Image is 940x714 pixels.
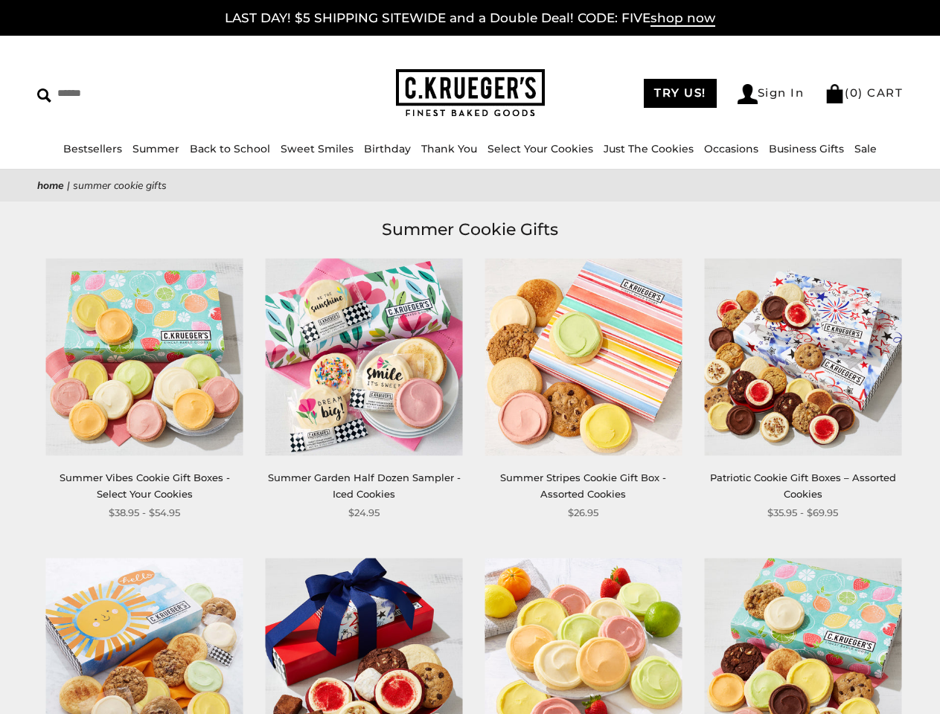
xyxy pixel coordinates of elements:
img: Summer Garden Half Dozen Sampler - Iced Cookies [266,258,463,455]
img: Patriotic Cookie Gift Boxes – Assorted Cookies [704,258,901,455]
a: Summer Garden Half Dozen Sampler - Iced Cookies [268,472,461,499]
input: Search [37,82,235,105]
a: Summer Vibes Cookie Gift Boxes - Select Your Cookies [60,472,230,499]
img: C.KRUEGER'S [396,69,545,118]
a: Summer Stripes Cookie Gift Box - Assorted Cookies [500,472,666,499]
span: 0 [850,86,859,100]
span: $35.95 - $69.95 [767,505,838,521]
img: Account [738,84,758,104]
img: Summer Vibes Cookie Gift Boxes - Select Your Cookies [46,258,243,455]
span: shop now [650,10,715,27]
a: TRY US! [644,79,717,108]
a: LAST DAY! $5 SHIPPING SITEWIDE and a Double Deal! CODE: FIVEshop now [225,10,715,27]
span: | [67,178,70,193]
nav: breadcrumbs [37,177,903,194]
a: Occasions [704,142,758,155]
a: Sale [854,142,877,155]
img: Search [37,89,51,103]
a: Sweet Smiles [281,142,354,155]
a: Business Gifts [769,142,844,155]
span: $38.95 - $54.95 [109,505,180,521]
a: (0) CART [825,86,903,100]
span: Summer Cookie Gifts [73,178,167,193]
img: Bag [825,84,845,103]
a: Select Your Cookies [487,142,593,155]
a: Summer [132,142,179,155]
a: Bestsellers [63,142,122,155]
a: Sign In [738,84,805,104]
span: $26.95 [568,505,598,521]
a: Thank You [421,142,477,155]
img: Summer Stripes Cookie Gift Box - Assorted Cookies [485,258,682,455]
a: Just The Cookies [604,142,694,155]
a: Back to School [190,142,270,155]
a: Birthday [364,142,411,155]
span: $24.95 [348,505,380,521]
h1: Summer Cookie Gifts [60,216,880,243]
a: Home [37,178,64,193]
a: Patriotic Cookie Gift Boxes – Assorted Cookies [710,472,896,499]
